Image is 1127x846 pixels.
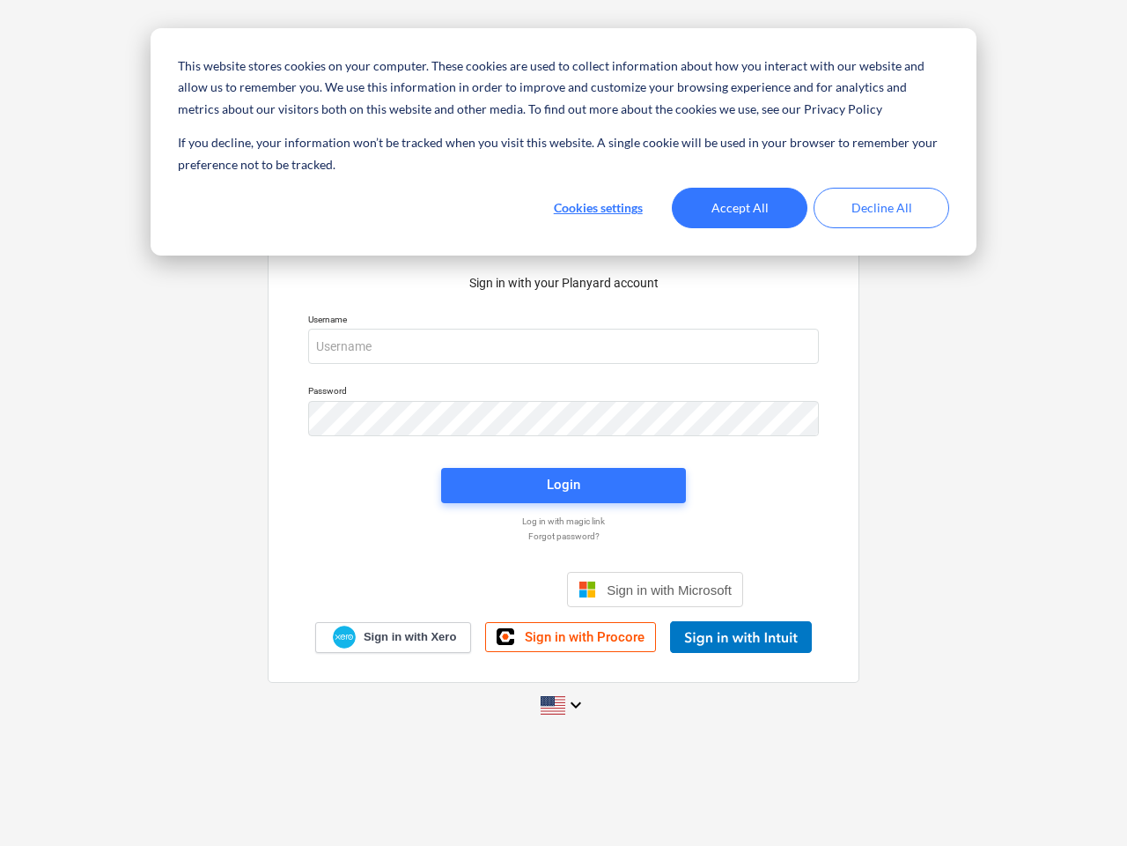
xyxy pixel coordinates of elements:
button: Accept All [672,188,807,228]
img: Xero logo [333,626,356,649]
span: Sign in with Xero [364,629,456,645]
span: Sign in with Procore [525,629,645,645]
p: Username [308,314,819,329]
p: Sign in with your Planyard account [308,274,819,293]
button: Login [441,468,686,503]
a: Sign in with Procore [485,622,656,652]
a: Sign in with Xero [315,622,472,653]
div: Cookie banner [151,28,976,256]
p: This website stores cookies on your computer. These cookies are used to collect information about... [178,56,949,121]
span: Sign in with Microsoft [607,583,732,597]
button: Decline All [814,188,949,228]
a: Log in with magic link [299,516,828,527]
div: Login [547,473,580,496]
a: Forgot password? [299,531,828,542]
iframe: Chat Widget [1039,761,1127,846]
i: keyboard_arrow_down [565,694,586,716]
p: Password [308,385,819,400]
button: Cookies settings [530,188,666,228]
img: Microsoft logo [578,581,596,598]
input: Username [308,329,819,364]
p: If you decline, your information won’t be tracked when you visit this website. A single cookie wi... [178,132,949,175]
iframe: Knop Inloggen met Google [375,570,562,609]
